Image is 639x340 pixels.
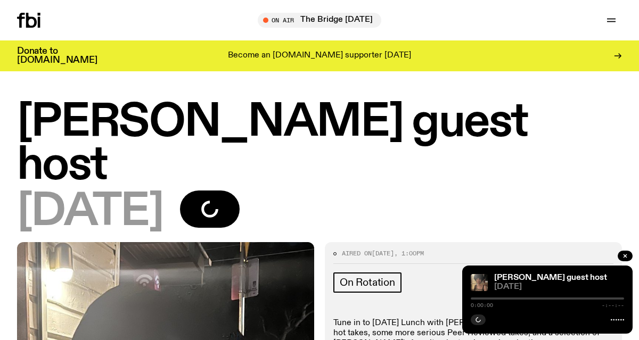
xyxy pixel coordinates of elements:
[471,303,493,308] span: 0:00:00
[258,13,381,28] button: On AirThe Bridge [DATE]
[228,51,411,61] p: Become an [DOMAIN_NAME] supporter [DATE]
[333,272,402,293] a: On Rotation
[342,249,372,258] span: Aired on
[494,273,607,282] a: [PERSON_NAME] guest host
[17,101,622,187] h1: [PERSON_NAME] guest host
[494,283,624,291] span: [DATE]
[602,303,624,308] span: -:--:--
[17,190,163,234] span: [DATE]
[17,47,97,65] h3: Donate to [DOMAIN_NAME]
[340,277,395,288] span: On Rotation
[394,249,424,258] span: , 1:00pm
[372,249,394,258] span: [DATE]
